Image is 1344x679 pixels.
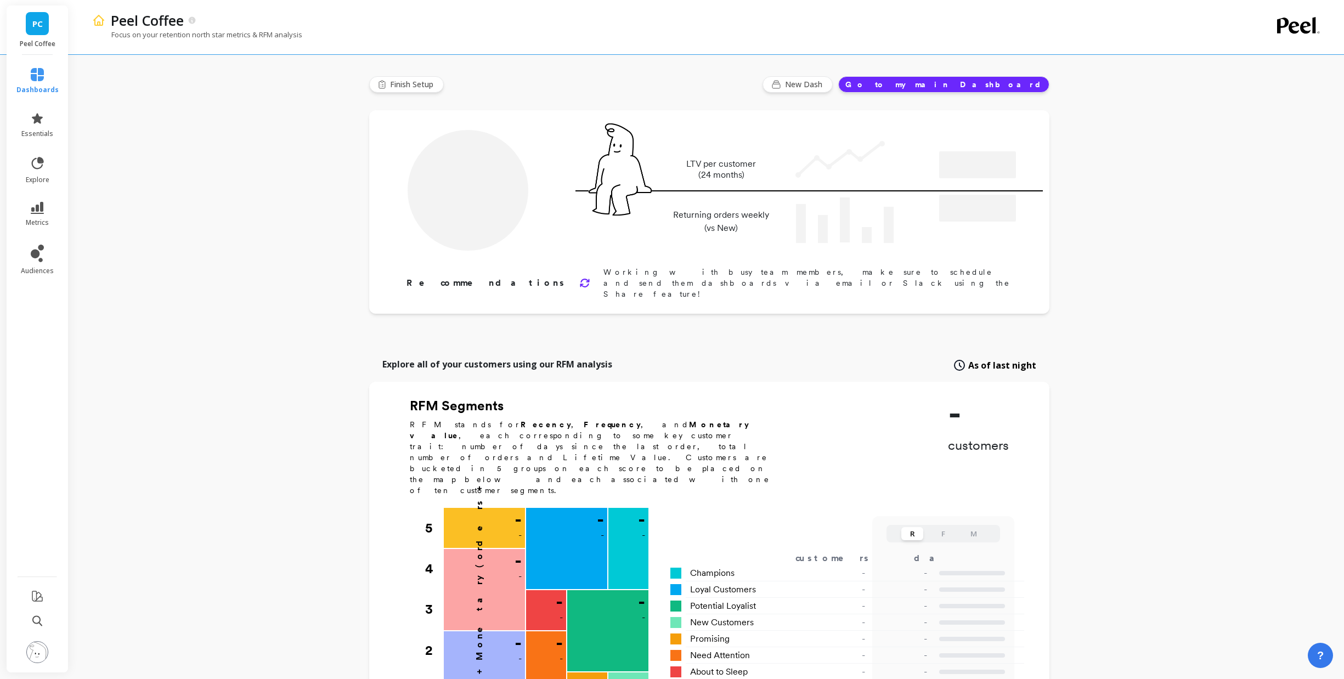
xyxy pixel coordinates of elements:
span: dashboards [16,86,59,94]
p: Working with busy team members, make sure to schedule and send them dashboards via email or Slack... [603,267,1014,299]
button: Go to my main Dashboard [838,76,1049,93]
b: Frequency [584,420,641,429]
h2: RFM Segments [410,397,783,415]
span: Champions [690,567,735,580]
p: - [948,397,1009,430]
span: As of last night [968,359,1036,372]
p: Peel Coffee [111,11,184,30]
p: - [879,567,927,580]
p: LTV per customer (24 months) [670,159,772,180]
p: - [518,652,522,665]
button: ? [1308,643,1333,668]
p: Returning orders weekly (vs New) [670,208,772,235]
span: Finish Setup [390,79,437,90]
p: Recommendations [406,276,566,290]
p: Focus on your retention north star metrics & RFM analysis [92,30,302,39]
p: - [642,611,645,624]
div: - [800,616,879,629]
b: Recency [521,420,571,429]
div: 2 [425,630,443,671]
p: - [642,529,645,542]
button: R [901,527,923,540]
p: Explore all of your customers using our RFM analysis [382,358,612,371]
span: metrics [26,218,49,227]
p: - [879,616,927,629]
div: - [800,632,879,646]
p: - [518,570,522,583]
button: F [932,527,954,540]
p: - [560,611,563,624]
span: explore [26,176,49,184]
span: essentials [21,129,53,138]
span: Loyal Customers [690,583,756,596]
button: Finish Setup [369,76,444,93]
span: PC [32,18,43,30]
span: Potential Loyalist [690,599,756,613]
span: About to Sleep [690,665,748,678]
div: 4 [425,548,443,589]
div: 3 [425,589,443,630]
div: - [800,583,879,596]
div: 5 [425,508,443,548]
p: RFM stands for , , and , each corresponding to some key customer trait: number of days since the ... [410,419,783,496]
p: - [879,649,927,662]
p: - [638,511,645,529]
p: - [556,635,563,652]
div: - [800,665,879,678]
p: - [515,511,522,529]
img: pal seatted on line [589,123,652,216]
p: - [560,652,563,665]
p: Peel Coffee [18,39,58,48]
span: New Customers [690,616,754,629]
p: - [556,593,563,611]
p: - [515,635,522,652]
p: - [601,529,604,542]
p: - [518,529,522,542]
p: - [597,511,604,529]
div: - [800,649,879,662]
span: Need Attention [690,649,750,662]
p: - [515,552,522,570]
span: Promising [690,632,730,646]
p: - [879,599,927,613]
div: - [800,599,879,613]
p: - [879,665,927,678]
p: customers [948,437,1009,454]
span: New Dash [785,79,826,90]
div: - [800,567,879,580]
div: customers [795,552,884,565]
div: days [914,552,959,565]
p: - [879,632,927,646]
span: ? [1317,648,1324,663]
p: - [879,583,927,596]
button: New Dash [763,76,833,93]
p: - [638,593,645,611]
img: profile picture [26,641,48,663]
img: header icon [92,14,105,27]
span: audiences [21,267,54,275]
button: M [963,527,985,540]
